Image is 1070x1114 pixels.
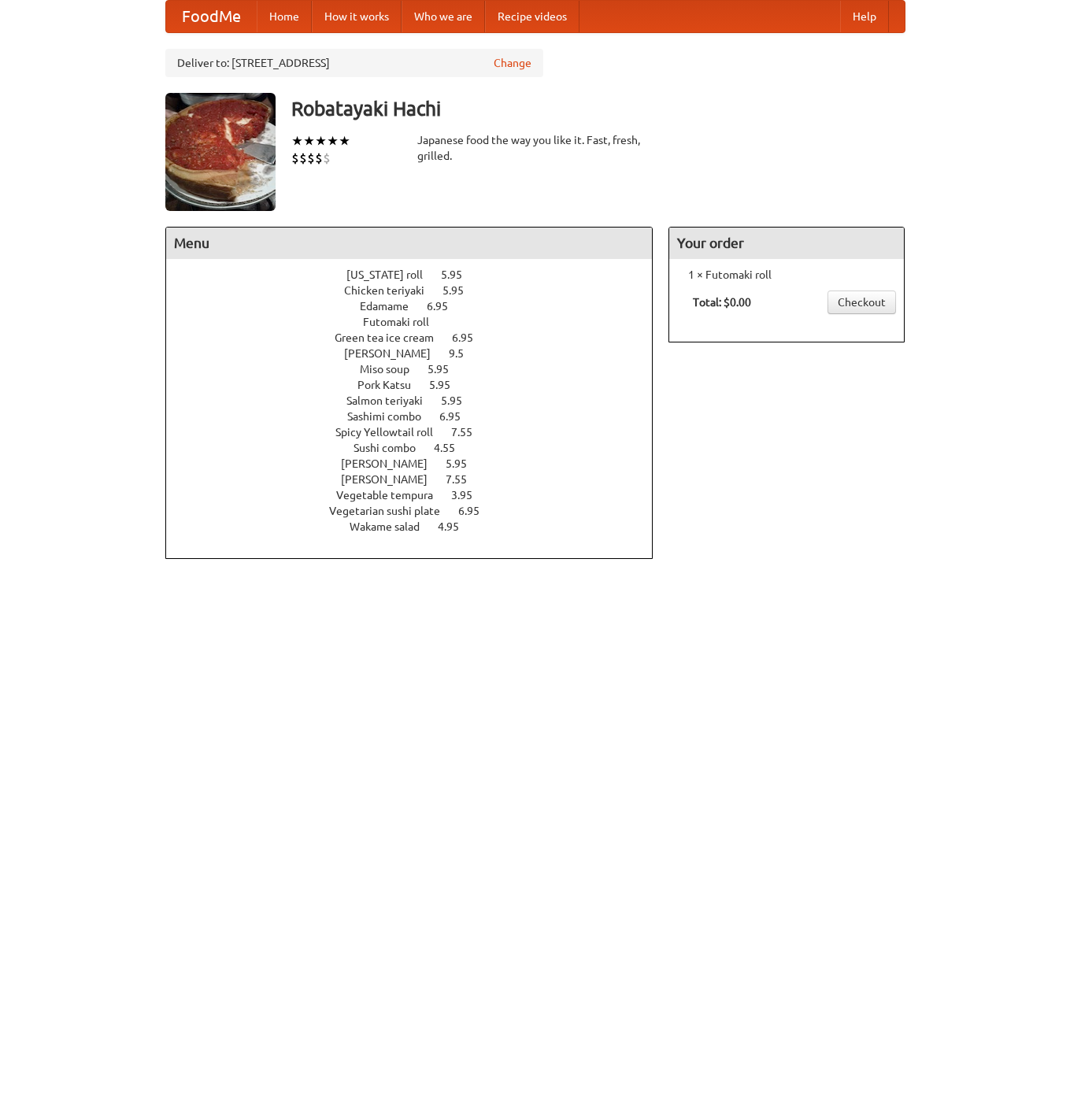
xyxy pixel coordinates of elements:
[166,228,653,259] h4: Menu
[840,1,889,32] a: Help
[449,347,479,360] span: 9.5
[446,473,483,486] span: 7.55
[335,426,449,439] span: Spicy Yellowtail roll
[344,284,493,297] a: Chicken teriyaki 5.95
[341,473,496,486] a: [PERSON_NAME] 7.55
[357,379,427,391] span: Pork Katsu
[441,268,478,281] span: 5.95
[427,300,464,313] span: 6.95
[327,132,339,150] li: ★
[347,410,490,423] a: Sashimi combo 6.95
[428,363,465,376] span: 5.95
[165,93,276,211] img: angular.jpg
[329,505,509,517] a: Vegetarian sushi plate 6.95
[452,331,489,344] span: 6.95
[417,132,653,164] div: Japanese food the way you like it. Fast, fresh, grilled.
[341,457,443,470] span: [PERSON_NAME]
[360,363,425,376] span: Miso soup
[458,505,495,517] span: 6.95
[299,150,307,167] li: $
[693,296,751,309] b: Total: $0.00
[485,1,579,32] a: Recipe videos
[354,442,484,454] a: Sushi combo 4.55
[346,394,491,407] a: Salmon teriyaki 5.95
[439,410,476,423] span: 6.95
[357,379,479,391] a: Pork Katsu 5.95
[339,132,350,150] li: ★
[669,228,904,259] h4: Your order
[336,489,449,501] span: Vegetable tempura
[341,457,496,470] a: [PERSON_NAME] 5.95
[346,268,491,281] a: [US_STATE] roll 5.95
[335,426,502,439] a: Spicy Yellowtail roll 7.55
[165,49,543,77] div: Deliver to: [STREET_ADDRESS]
[347,410,437,423] span: Sashimi combo
[350,520,435,533] span: Wakame salad
[402,1,485,32] a: Who we are
[360,363,478,376] a: Miso soup 5.95
[291,132,303,150] li: ★
[344,347,493,360] a: [PERSON_NAME] 9.5
[335,331,502,344] a: Green tea ice cream 6.95
[344,284,440,297] span: Chicken teriyaki
[166,1,257,32] a: FoodMe
[344,347,446,360] span: [PERSON_NAME]
[494,55,531,71] a: Change
[434,442,471,454] span: 4.55
[677,267,896,283] li: 1 × Futomaki roll
[315,150,323,167] li: $
[291,93,905,124] h3: Robatayaki Hachi
[363,316,474,328] a: Futomaki roll
[341,473,443,486] span: [PERSON_NAME]
[442,284,479,297] span: 5.95
[451,426,488,439] span: 7.55
[323,150,331,167] li: $
[335,331,450,344] span: Green tea ice cream
[360,300,424,313] span: Edamame
[451,489,488,501] span: 3.95
[354,442,431,454] span: Sushi combo
[312,1,402,32] a: How it works
[350,520,488,533] a: Wakame salad 4.95
[363,316,445,328] span: Futomaki roll
[438,520,475,533] span: 4.95
[336,489,502,501] a: Vegetable tempura 3.95
[329,505,456,517] span: Vegetarian sushi plate
[291,150,299,167] li: $
[446,457,483,470] span: 5.95
[346,268,439,281] span: [US_STATE] roll
[441,394,478,407] span: 5.95
[315,132,327,150] li: ★
[307,150,315,167] li: $
[429,379,466,391] span: 5.95
[346,394,439,407] span: Salmon teriyaki
[827,291,896,314] a: Checkout
[257,1,312,32] a: Home
[360,300,477,313] a: Edamame 6.95
[303,132,315,150] li: ★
